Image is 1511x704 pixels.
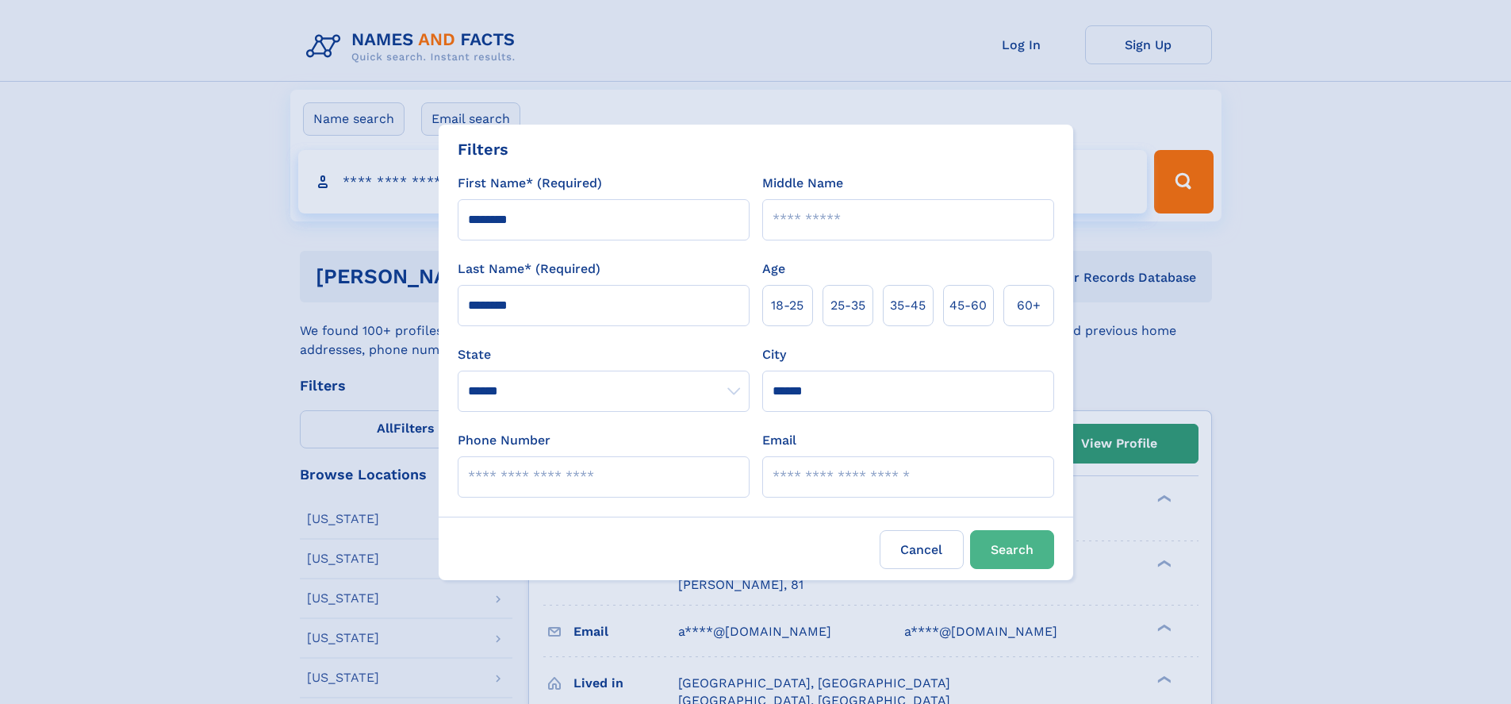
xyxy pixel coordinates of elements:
label: First Name* (Required) [458,174,602,193]
label: Phone Number [458,431,550,450]
label: Age [762,260,785,279]
label: Last Name* (Required) [458,260,600,279]
label: Email [762,431,796,450]
label: State [458,345,750,364]
span: 18‑25 [771,296,803,315]
label: City [762,345,786,364]
span: 35‑45 [890,296,926,315]
span: 25‑35 [830,296,865,315]
label: Cancel [880,530,964,569]
button: Search [970,530,1054,569]
span: 45‑60 [949,296,987,315]
label: Middle Name [762,174,843,193]
span: 60+ [1017,296,1041,315]
div: Filters [458,137,508,161]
